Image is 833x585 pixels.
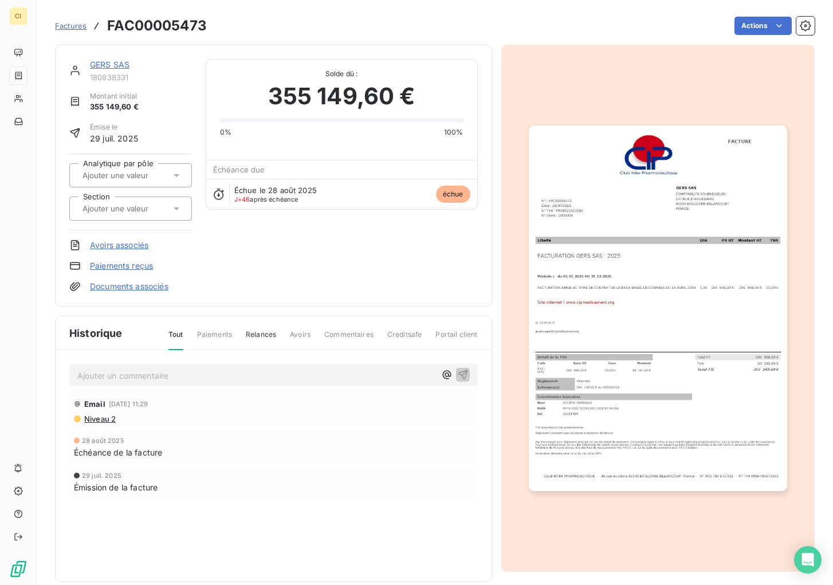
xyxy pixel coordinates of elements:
[90,122,138,132] span: Émise le
[234,196,298,203] span: après échéance
[55,20,87,32] a: Factures
[81,203,197,214] input: Ajouter une valeur
[734,17,792,35] button: Actions
[246,329,276,349] span: Relances
[90,101,139,113] span: 355 149,60 €
[69,325,123,341] span: Historique
[290,329,311,349] span: Avoirs
[213,165,265,174] span: Échéance due
[9,7,27,25] div: CI
[83,414,116,423] span: Niveau 2
[234,186,317,195] span: Échue le 28 août 2025
[81,170,197,180] input: Ajouter une valeur
[84,399,105,409] span: Email
[107,15,207,36] h3: FAC00005473
[74,481,158,493] span: Émission de la facture
[90,73,192,82] span: 180838331
[268,79,415,113] span: 355 149,60 €
[90,91,139,101] span: Montant initial
[90,240,148,251] a: Avoirs associés
[220,69,463,79] span: Solde dû :
[109,401,148,407] span: [DATE] 11:29
[197,329,232,349] span: Paiements
[435,329,477,349] span: Portail client
[444,127,463,138] span: 100%
[55,21,87,30] span: Factures
[90,60,129,69] a: GERS SAS
[324,329,374,349] span: Commentaires
[74,446,162,458] span: Échéance de la facture
[387,329,422,349] span: Creditsafe
[90,132,138,144] span: 29 juil. 2025
[436,186,470,203] span: échue
[794,546,822,574] div: Open Intercom Messenger
[529,125,787,490] img: invoice_thumbnail
[90,260,153,272] a: Paiements reçus
[220,127,231,138] span: 0%
[82,437,124,444] span: 28 août 2025
[90,281,168,292] a: Documents associés
[168,329,183,350] span: Tout
[9,560,27,578] img: Logo LeanPay
[82,472,121,479] span: 29 juil. 2025
[234,195,250,203] span: J+46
